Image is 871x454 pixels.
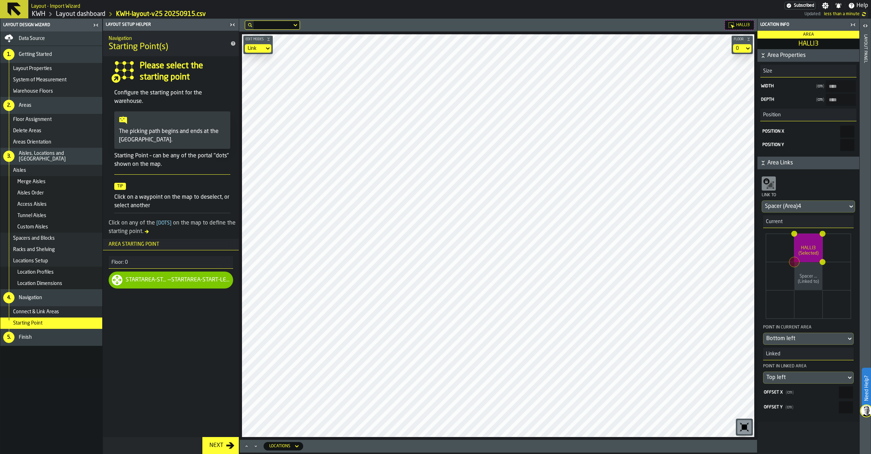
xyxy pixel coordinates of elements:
[760,109,856,121] h3: title-section-Position
[3,292,15,303] div: 4.
[156,221,158,226] span: [
[0,306,102,318] li: menu Connect & Link Areas
[761,84,813,89] span: Width
[801,246,816,250] tspan: HALLI3
[13,320,42,326] span: Starting Point
[0,74,102,86] li: menu System of Measurement
[0,221,102,233] li: menu Custom Aisles
[832,2,845,9] label: button-toggle-Notifications
[803,33,814,37] span: Area
[0,136,102,148] li: menu Areas Orientation
[31,2,80,9] h2: Sub Title
[0,165,102,176] li: menu Aisles
[2,23,91,28] div: Layout Design Wizard
[248,23,252,27] div: hide filter
[126,276,168,284] div: STARTAREA-START
[0,289,102,306] li: menu Navigation
[785,405,787,409] span: (
[736,46,742,51] div: DropdownMenuValue-default-floor
[17,281,62,286] span: Location Dimensions
[765,202,845,211] div: DropdownMenuValue-Spacer (Area)4
[31,10,418,18] nav: Breadcrumb
[114,183,126,190] span: Tip
[757,49,859,62] button: button-
[860,20,870,33] label: button-toggle-Open
[798,279,819,284] tspan: (Linked to)
[784,2,816,10] a: link-to-/wh/i/4fb45246-3b77-4bb5-b880-c337c3c5facb/settings/billing
[840,139,854,151] input: react-aria9709268590-:r4fs: react-aria9709268590-:r4fs:
[860,19,871,454] header: Layout panel
[13,88,53,94] span: Warehouse Floors
[863,33,868,452] div: Layout panel
[816,84,818,88] span: (
[736,23,750,28] span: HALLI3
[13,309,59,315] span: Connect & Link Areas
[3,332,15,343] div: 5.
[13,66,52,71] span: Layout Properties
[103,241,159,247] span: Area Starting point
[792,405,794,409] span: )
[763,348,854,360] h3: title-section-Linked
[0,125,102,136] li: menu Delete Areas
[826,80,856,92] input: input-value-Width input-value-Width
[823,98,824,102] span: )
[103,239,239,250] h3: title-section-Area Starting point
[762,139,855,151] label: react-aria9709268590-:r4fs:
[140,60,230,83] h4: Please select the starting point
[116,10,206,18] a: link-to-/wh/i/4fb45246-3b77-4bb5-b880-c337c3c5facb/import/layout/0b7ddee1-a589-4e38-b58a-02fd5c00...
[826,94,856,106] input: input-value-Depth input-value-Depth
[760,94,856,106] label: input-value-Depth
[816,98,818,102] span: (
[17,202,47,207] span: Access Aisles
[792,390,794,395] span: )
[824,12,860,17] span: 15/09/2025, 11.46.57
[0,210,102,221] li: menu Tunnel Aisles
[816,84,824,89] span: cm
[786,390,787,395] span: (
[856,1,868,10] span: Help
[109,41,168,53] span: Starting Point(s)
[19,36,45,41] span: Data Source
[0,267,102,278] li: menu Location Profiles
[109,260,128,265] span: Floor: 0
[761,97,813,102] span: Depth
[816,97,824,102] span: cm
[109,256,233,269] h3: title-section-Floor: 0
[19,334,32,340] span: Finish
[860,10,868,18] label: button-toggle-undefined
[759,22,848,27] div: Location Info
[760,65,856,77] h3: title-section-Size
[103,31,239,56] div: title-Starting Point(s)
[786,390,794,395] span: cm
[109,219,236,236] div: Click on any of the on the map to define the starting point.
[252,443,260,450] button: Minimize
[202,437,239,454] button: button-Next
[767,51,858,60] span: Area Properties
[760,68,772,74] span: Size
[126,276,230,284] div: —
[13,139,51,145] span: Areas Orientation
[763,219,783,225] span: Current
[0,86,102,97] li: menu Warehouse Floors
[106,60,236,83] div: input-question-Please select the starting point
[13,128,41,134] span: Delete Areas
[227,21,237,29] label: button-toggle-Close me
[760,80,856,92] label: input-value-Width
[0,318,102,329] li: menu Starting Point
[3,49,15,60] div: 1.
[732,36,753,43] button: button-
[760,112,781,118] span: Position
[0,233,102,244] li: menu Spacers and Blocks
[0,255,102,267] li: menu Locations Setup
[13,77,67,83] span: System of Measurement
[17,213,46,219] span: Tunnel Aisles
[17,224,48,230] span: Custom Aisles
[0,114,102,125] li: menu Floor Assignment
[739,421,750,433] svg: Reset zoom and position
[0,329,102,346] li: menu Finish
[13,258,48,264] span: Locations Setup
[798,251,819,256] tspan: (Selected)
[245,44,271,53] div: DropdownMenuValue-links
[784,2,816,10] div: Menu Subscription
[804,12,821,17] span: Updated:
